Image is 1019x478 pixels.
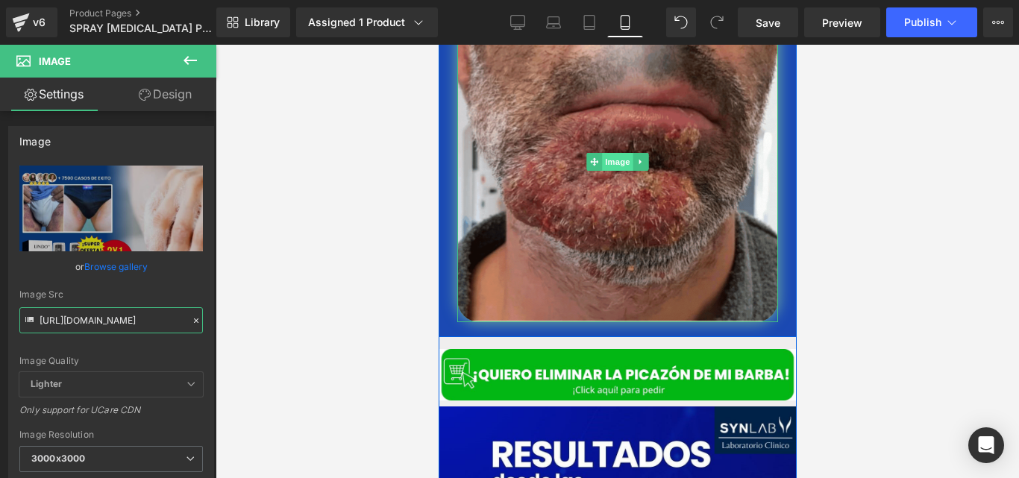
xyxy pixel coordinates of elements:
[245,16,280,29] span: Library
[216,7,290,37] a: New Library
[886,7,977,37] button: Publish
[804,7,880,37] a: Preview
[756,15,780,31] span: Save
[536,7,571,37] a: Laptop
[39,55,71,67] span: Image
[607,7,643,37] a: Mobile
[163,108,195,126] span: Image
[31,453,85,464] b: 3000x3000
[195,108,210,126] a: Expand / Collapse
[84,254,148,280] a: Browse gallery
[19,430,203,440] div: Image Resolution
[822,15,862,31] span: Preview
[904,16,941,28] span: Publish
[111,78,219,111] a: Design
[69,7,241,19] a: Product Pages
[19,289,203,300] div: Image Src
[571,7,607,37] a: Tablet
[983,7,1013,37] button: More
[19,404,203,426] div: Only support for UCare CDN
[500,7,536,37] a: Desktop
[666,7,696,37] button: Undo
[6,7,57,37] a: v6
[968,427,1004,463] div: Open Intercom Messenger
[702,7,732,37] button: Redo
[19,356,203,366] div: Image Quality
[31,378,62,389] b: Lighter
[69,22,213,34] span: SPRAY [MEDICAL_DATA] PIERNA-ENTRE
[308,15,426,30] div: Assigned 1 Product
[19,307,203,333] input: Link
[19,127,51,148] div: Image
[30,13,48,32] div: v6
[19,259,203,274] div: or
